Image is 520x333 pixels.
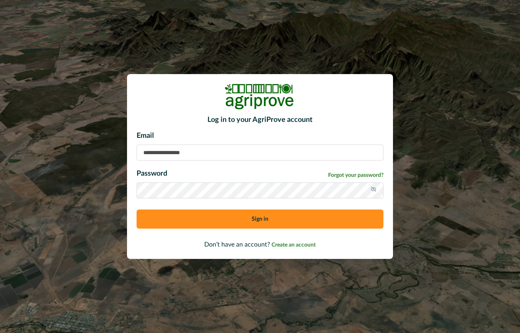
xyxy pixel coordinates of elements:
[137,131,383,141] p: Email
[137,116,383,125] h2: Log in to your AgriProve account
[137,210,383,229] button: Sign in
[137,168,167,179] p: Password
[272,241,316,248] a: Create an account
[137,240,383,249] p: Don’t have an account?
[224,84,296,110] img: Logo Image
[272,242,316,248] span: Create an account
[328,171,383,180] a: Forgot your password?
